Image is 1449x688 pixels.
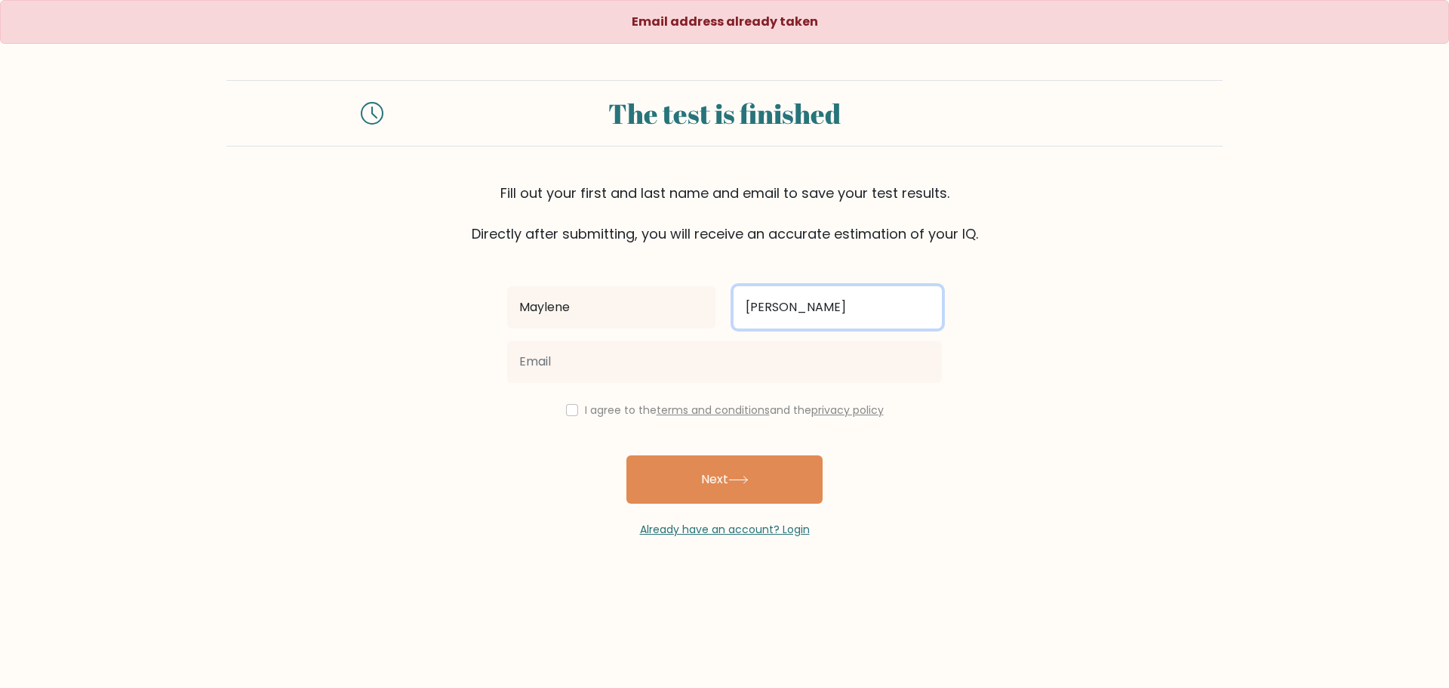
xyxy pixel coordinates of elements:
div: The test is finished [401,93,1048,134]
strong: Email address already taken [632,13,818,30]
a: terms and conditions [657,403,770,418]
label: I agree to the and the [585,403,884,418]
input: Last name [734,286,942,329]
a: privacy policy [811,403,884,418]
input: First name [507,286,715,329]
div: Fill out your first and last name and email to save your test results. Directly after submitting,... [226,183,1223,244]
button: Next [626,455,823,504]
input: Email [507,341,942,383]
a: Already have an account? Login [640,522,810,537]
